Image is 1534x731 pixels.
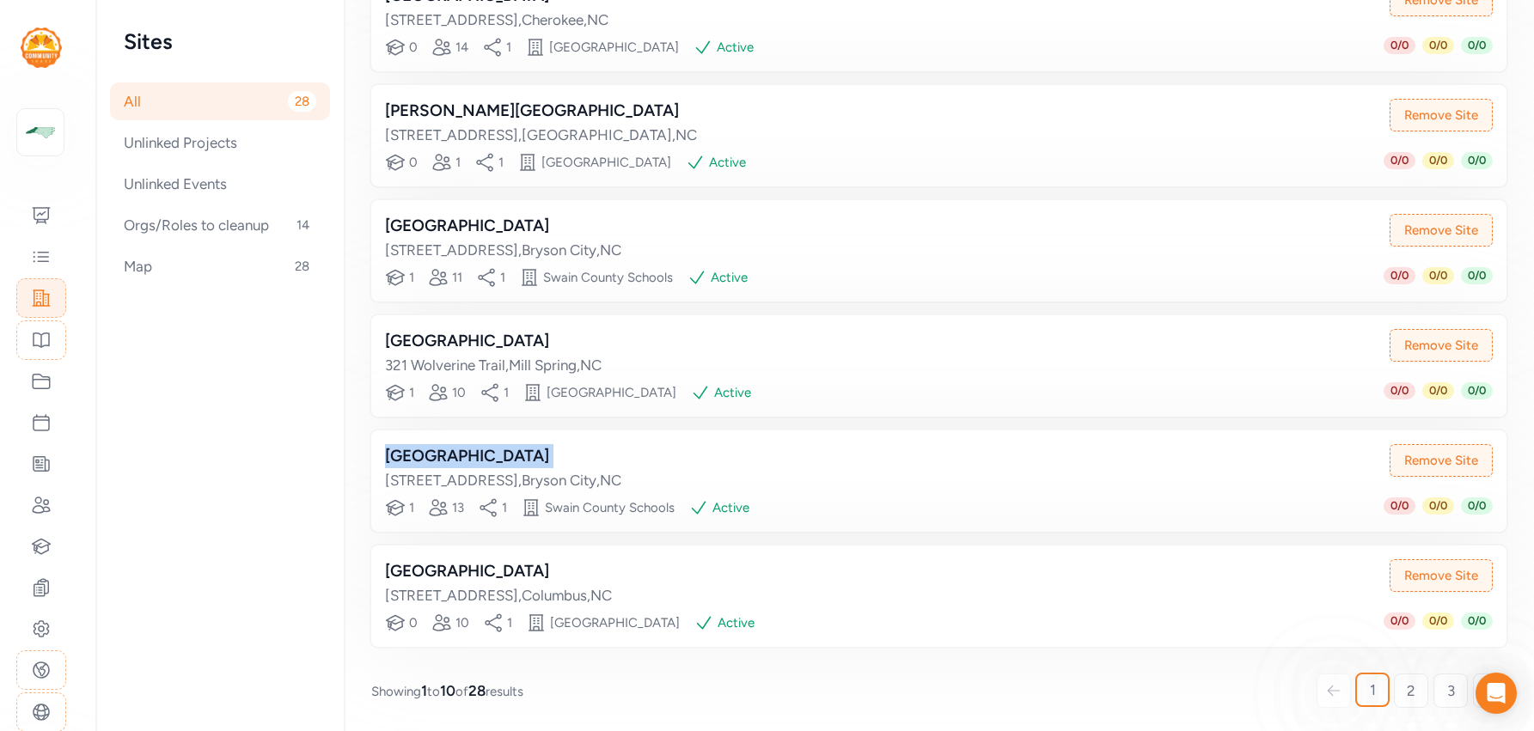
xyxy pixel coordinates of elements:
[1390,444,1493,477] button: Remove Site
[110,206,330,244] div: Orgs/Roles to cleanup
[1384,612,1415,630] span: 0 / 0
[500,269,505,286] div: 1
[385,470,621,490] div: [STREET_ADDRESS] , Bryson City , NC
[711,269,748,286] div: Active
[1422,497,1454,515] span: 0 / 0
[1370,679,1376,700] span: 1
[717,39,754,56] div: Active
[455,614,469,631] div: 10
[1384,497,1415,515] span: 0 / 0
[409,154,418,171] div: 0
[21,27,62,68] img: logo
[110,82,330,120] div: All
[385,444,621,468] div: [GEOGRAPHIC_DATA]
[1433,673,1468,708] a: 3
[385,329,602,353] div: [GEOGRAPHIC_DATA]
[1461,612,1493,630] span: 0 / 0
[1384,382,1415,399] span: 0 / 0
[371,680,523,701] span: Showing to of results
[709,154,746,171] div: Active
[452,384,466,401] div: 10
[545,499,675,516] div: Swain County Schools
[547,384,676,401] div: [GEOGRAPHIC_DATA]
[110,124,330,161] div: Unlinked Projects
[468,682,486,699] span: 28
[385,214,621,238] div: [GEOGRAPHIC_DATA]
[504,384,509,401] div: 1
[290,215,316,235] span: 14
[1390,214,1493,247] button: Remove Site
[498,154,504,171] div: 1
[288,91,316,112] span: 28
[1461,497,1493,515] span: 0 / 0
[288,256,316,277] span: 28
[385,240,621,260] div: [STREET_ADDRESS] , Bryson City , NC
[409,614,418,631] div: 0
[1407,680,1415,701] span: 2
[1476,673,1517,714] div: Open Intercom Messenger
[385,99,697,123] div: [PERSON_NAME][GEOGRAPHIC_DATA]
[110,247,330,285] div: Map
[549,39,679,56] div: [GEOGRAPHIC_DATA]
[1422,37,1454,54] span: 0 / 0
[452,499,464,516] div: 13
[1390,559,1493,592] button: Remove Site
[1422,382,1454,399] span: 0 / 0
[1384,267,1415,284] span: 0 / 0
[21,113,59,151] img: logo
[385,585,612,606] div: [STREET_ADDRESS] , Columbus , NC
[1422,152,1454,169] span: 0 / 0
[1390,99,1493,131] button: Remove Site
[507,614,512,631] div: 1
[712,499,749,516] div: Active
[1461,267,1493,284] span: 0 / 0
[385,559,612,583] div: [GEOGRAPHIC_DATA]
[1461,152,1493,169] span: 0 / 0
[1390,329,1493,362] button: Remove Site
[1447,680,1455,701] span: 3
[1384,152,1415,169] span: 0 / 0
[440,682,455,699] span: 10
[1394,673,1428,708] a: 2
[409,384,414,401] div: 1
[385,355,602,375] div: 321 Wolverine Trail , Mill Spring , NC
[455,154,461,171] div: 1
[409,499,414,516] div: 1
[714,384,751,401] div: Active
[506,39,511,56] div: 1
[1461,382,1493,399] span: 0 / 0
[541,154,671,171] div: [GEOGRAPHIC_DATA]
[409,39,418,56] div: 0
[1422,612,1454,630] span: 0 / 0
[124,27,316,55] h2: Sites
[502,499,507,516] div: 1
[110,165,330,203] div: Unlinked Events
[543,269,673,286] div: Swain County Schools
[452,269,462,286] div: 11
[1384,37,1415,54] span: 0 / 0
[385,9,608,30] div: [STREET_ADDRESS] , Cherokee , NC
[409,269,414,286] div: 1
[550,614,680,631] div: [GEOGRAPHIC_DATA]
[718,614,755,631] div: Active
[1422,267,1454,284] span: 0 / 0
[421,682,427,699] span: 1
[385,125,697,145] div: [STREET_ADDRESS] , [GEOGRAPHIC_DATA] , NC
[1461,37,1493,54] span: 0 / 0
[455,39,468,56] div: 14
